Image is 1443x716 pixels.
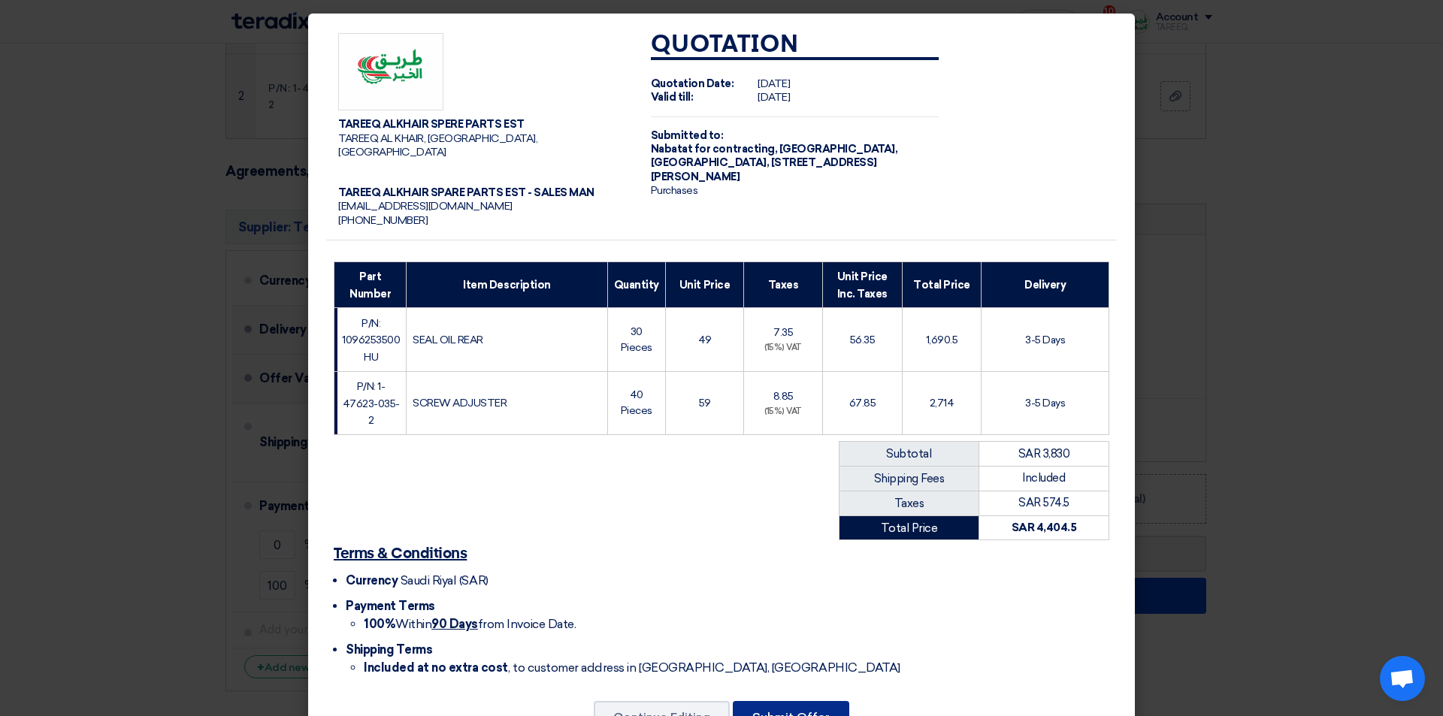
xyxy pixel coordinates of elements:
[651,91,694,104] font: Valid till:
[651,129,724,142] font: Submitted to:
[758,77,790,90] font: [DATE]
[651,143,777,156] font: Nabatat for contracting,
[768,279,799,292] font: Taxes
[1024,279,1066,292] font: Delivery
[395,617,431,631] font: Within
[850,334,876,346] font: 56.35
[1018,496,1069,509] font: SAR 574.5
[342,317,400,364] font: P/N: 1096253500 HU
[679,279,730,292] font: Unit Price
[478,617,576,631] font: from Invoice Date.
[346,573,398,588] font: Currency
[764,343,802,352] font: (15%) VAT
[463,279,550,292] font: Item Description
[614,279,659,292] font: Quantity
[1018,447,1070,461] font: SAR 3,830
[621,388,652,417] font: 40 Pieces
[413,334,483,346] font: SEAL OIL REAR
[1012,521,1077,534] font: SAR 4,404.5
[1025,334,1065,346] font: 3-5 Days
[1022,471,1065,485] font: Included
[431,617,478,631] font: 90 Days
[699,397,711,409] font: 59
[886,447,931,461] font: Subtotal
[346,599,435,613] font: Payment Terms
[913,279,970,292] font: Total Price
[773,390,794,403] font: 8.85
[837,270,888,300] font: Unit Price Inc. Taxes
[1380,656,1425,701] div: Open chat
[338,33,443,111] img: Company Logo
[364,660,508,675] font: Included at no extra cost
[651,143,897,169] font: [GEOGRAPHIC_DATA], [GEOGRAPHIC_DATA], [STREET_ADDRESS]
[651,184,698,197] font: Purchases
[1025,397,1065,409] font: 3-5 Days
[849,397,876,409] font: 67.85
[338,200,513,213] font: [EMAIL_ADDRESS][DOMAIN_NAME]
[334,546,467,561] font: Terms & Conditions
[874,472,945,485] font: Shipping Fees
[338,186,594,199] font: TAREEQ ALKHAIR SPARE PARTS EST - SALES MAN
[651,171,740,183] font: [PERSON_NAME]
[338,214,428,227] font: [PHONE_NUMBER]
[881,521,938,535] font: Total Price
[698,334,712,346] font: 49
[413,397,507,409] font: SCREW ADJUSTER
[508,660,900,675] font: , to customer address in [GEOGRAPHIC_DATA], [GEOGRAPHIC_DATA]
[651,33,799,57] font: Quotation
[926,334,958,346] font: 1,690.5
[343,380,400,427] font: P/N: 1-47623-035-2
[621,325,652,354] font: 30 Pieces
[349,270,391,300] font: Part Number
[930,397,954,409] font: 2,714
[651,77,734,90] font: Quotation Date:
[758,91,790,104] font: [DATE]
[894,497,924,510] font: Taxes
[346,642,432,657] font: Shipping Terms
[338,118,525,131] font: TAREEQ ALKHAIR SPERE PARTS EST
[773,326,793,339] font: 7.35
[364,617,395,631] font: 100%
[401,573,489,588] font: Saudi Riyal (SAR)
[764,406,802,416] font: (15%) VAT
[338,132,537,159] font: TAREEQ AL KHAIR, [GEOGRAPHIC_DATA], [GEOGRAPHIC_DATA]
